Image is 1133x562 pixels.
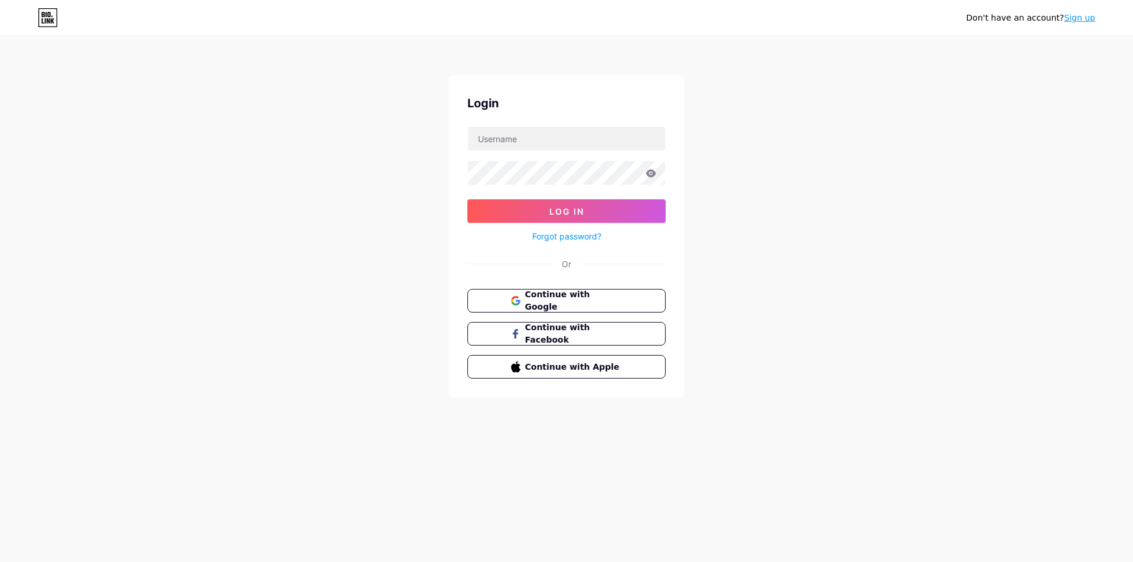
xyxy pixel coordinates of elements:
[966,12,1095,24] div: Don't have an account?
[549,206,584,216] span: Log In
[562,258,571,270] div: Or
[1064,13,1095,22] a: Sign up
[467,199,666,223] button: Log In
[467,355,666,379] button: Continue with Apple
[468,127,665,150] input: Username
[525,288,623,313] span: Continue with Google
[525,361,623,373] span: Continue with Apple
[467,94,666,112] div: Login
[467,289,666,313] button: Continue with Google
[532,230,601,242] a: Forgot password?
[525,321,623,346] span: Continue with Facebook
[467,322,666,346] button: Continue with Facebook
